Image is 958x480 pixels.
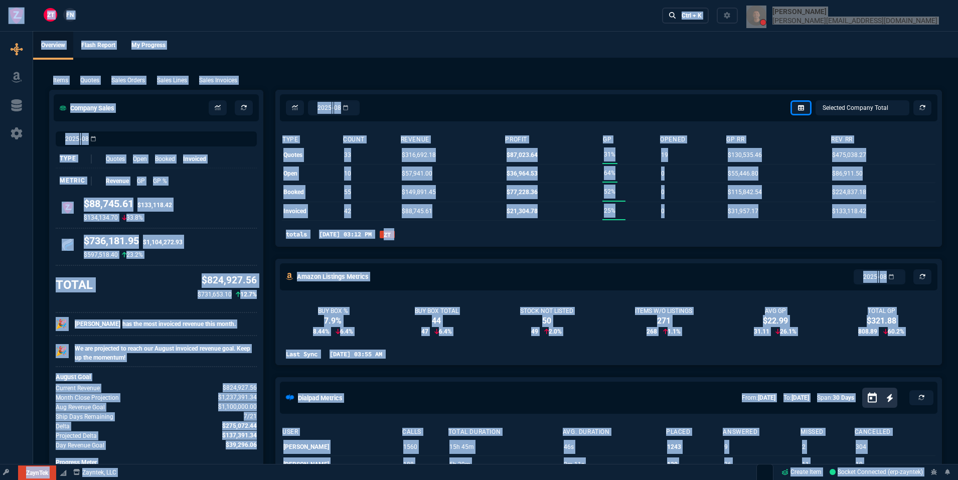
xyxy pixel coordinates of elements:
td: quotes [282,145,343,164]
p: $134,134.70 [84,214,118,222]
p: [DATE] 03:55 AM [326,350,386,359]
p: 11 [802,457,853,471]
span: ZT [47,11,54,20]
p: Company Revenue Goal for Aug. [56,403,105,412]
p: 120 [667,457,721,471]
p: 1243 [667,440,721,454]
p: $87,023.64 [507,148,538,162]
div: Type [60,154,92,164]
p: 60.2% [883,327,904,336]
span: $133,118.42 [137,202,172,209]
div: Avg GP [754,307,796,315]
p: 23.2% [122,251,143,259]
th: avg. duration [562,424,666,438]
p: spec.value [209,402,257,412]
span: 268 [647,327,657,336]
td: booked [282,183,343,202]
p: Uses current month's data to project the month's close. [56,393,119,402]
p: Sales Lines [157,76,187,85]
p: 0 [661,204,665,218]
span: Socket Connected (erp-zayntek) [830,469,923,476]
p: 5h 39m [449,457,561,471]
a: Flash Report [73,32,123,60]
a: 6a1qNzAaWpPkLUUbAAD7 [830,468,923,477]
p: spec.value [213,431,257,440]
a: msbcCompanyName [70,468,119,477]
th: Profit [505,131,602,145]
p: $57,941.00 [402,167,432,181]
p: Revenue [106,177,129,186]
p: spec.value [214,383,257,393]
p: $86,911.50 [832,167,863,181]
td: invoiced [282,202,343,220]
p: [PERSON_NAME] [283,440,400,454]
p: 52% [604,185,615,199]
span: [PERSON_NAME] [75,321,120,329]
p: 25% [604,204,615,218]
p: 55 [344,185,351,199]
div: $22.99 [754,315,796,327]
p: spec.value [213,421,257,431]
p: 42 [344,204,351,218]
div: 44 [415,315,458,327]
p: 1.1% [663,327,681,336]
div: 50 [520,315,573,327]
p: Delta divided by the remaining ship days. [56,441,104,450]
p: 15h 45m [449,440,561,454]
p: $475,038.27 [832,148,866,162]
h6: August Goal [56,373,257,381]
td: open [282,164,343,183]
a: [DATE] [791,394,809,401]
p: 188 [403,457,446,471]
p: 33.8% [122,214,143,222]
p: 12.7% [236,290,257,299]
p: 9 [724,440,799,454]
p: 19 [661,148,668,162]
span: The difference between the current month's Revenue goal and projected month-end. [222,431,257,440]
h5: Dialpad Metrics [298,393,343,403]
div: Metric [60,177,92,186]
button: Open calendar [866,391,886,405]
p: spec.value [209,393,257,402]
p: Quotes [106,154,125,164]
p: $133,118.42 [832,204,866,218]
span: Company Revenue Goal for Aug. [218,402,257,412]
span: 8.44% [313,327,330,336]
p: Last Sync [282,350,322,359]
p: $77,228.36 [507,185,538,199]
p: 19 [856,457,934,471]
p: 6.4% [336,327,353,336]
p: 10 [344,167,351,181]
p: 🎉 [56,317,67,331]
p: 1560 [403,440,446,454]
h4: $88,745.61 [84,198,172,214]
p: Sales Invoices [199,76,237,85]
p: 6.4% [434,327,452,336]
th: revenue [400,131,505,145]
th: GP [602,131,660,145]
p: 2.0% [544,327,562,336]
p: $115,842.54 [728,185,762,199]
div: 271 [635,315,692,327]
p: Open [133,154,147,164]
span: 47 [421,327,428,336]
span: $1,104,272.93 [143,239,183,246]
div: Items w/o Listings [635,307,692,315]
div: Total GP [858,307,904,315]
p: Span: [817,393,854,402]
span: 31.11 [754,327,769,336]
p: 64% [604,166,615,180]
th: user [282,424,402,438]
p: Invoiced [183,154,206,164]
p: Items [53,76,68,85]
span: The difference between the current month's Revenue and the goal. [222,421,257,431]
span: FN [66,11,74,20]
a: Create Item [777,465,826,480]
p: We are projected to reach our August invoiced revenue goal. Keep up the momentum! [75,344,257,362]
p: Out of 21 ship days in Aug - there are 7 remaining. [56,412,113,421]
span: Revenue for Aug. [223,383,257,393]
th: missed [800,424,854,438]
p: $224,837.18 [832,185,866,199]
p: GP [137,177,145,186]
p: spec.value [216,440,257,450]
